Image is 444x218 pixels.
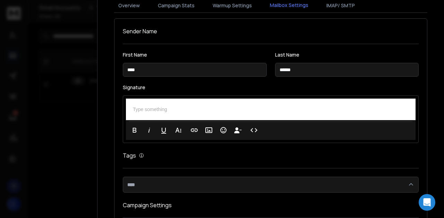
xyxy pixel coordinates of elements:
h1: Sender Name [123,27,419,35]
button: Emoticons [217,123,230,137]
button: Insert Image (⌘P) [202,123,215,137]
label: First Name [123,52,267,57]
label: Last Name [275,52,419,57]
button: Underline (⌘U) [157,123,170,137]
div: Open Intercom Messenger [419,194,435,211]
label: Signature [123,85,419,90]
button: Insert Unsubscribe Link [231,123,245,137]
button: Code View [247,123,261,137]
button: Italic (⌘I) [143,123,156,137]
h1: Tags [123,151,136,160]
button: More Text [172,123,185,137]
h1: Campaign Settings [123,201,419,209]
button: Bold (⌘B) [128,123,141,137]
button: Insert Link (⌘K) [188,123,201,137]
